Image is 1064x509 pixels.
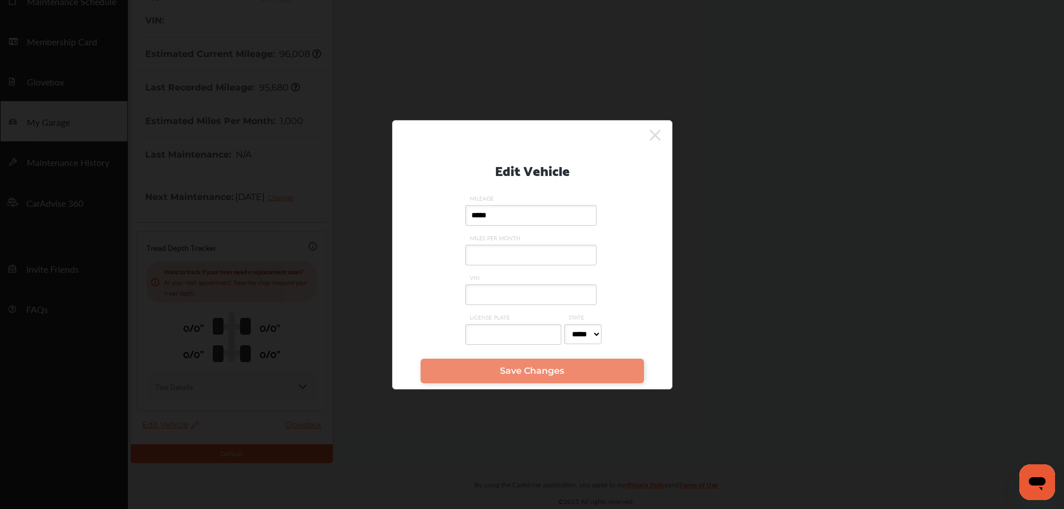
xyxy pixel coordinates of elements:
iframe: Button to launch messaging window [1019,464,1055,500]
a: Save Changes [421,359,644,383]
span: STATE [564,313,604,321]
input: LICENSE PLATE [465,324,561,345]
span: LICENSE PLATE [465,313,564,321]
p: Edit Vehicle [495,158,570,181]
input: MILES PER MONTH [465,245,597,265]
input: VIN [465,284,597,305]
span: MILEAGE [465,194,599,202]
span: VIN [465,274,599,282]
span: MILES PER MONTH [465,234,599,242]
select: STATE [564,324,602,344]
span: Save Changes [500,365,564,376]
input: MILEAGE [465,205,597,226]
